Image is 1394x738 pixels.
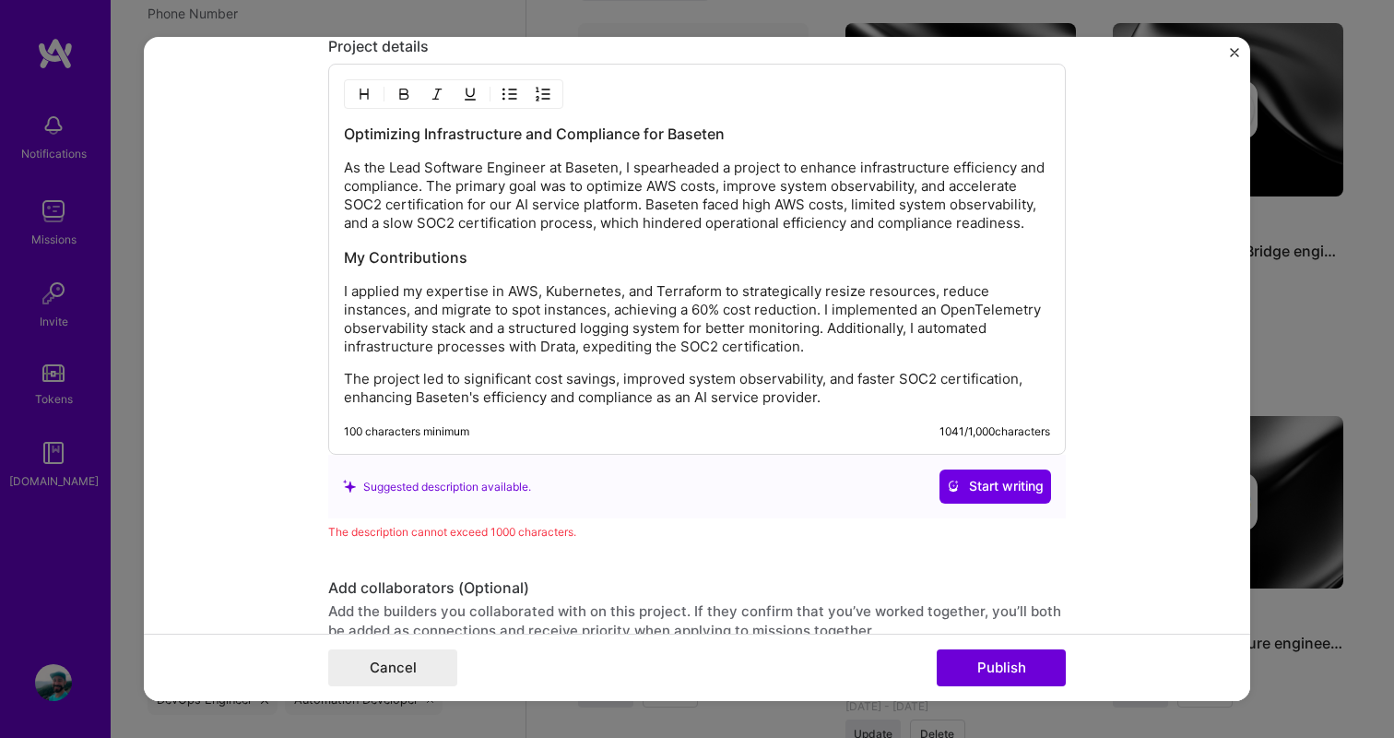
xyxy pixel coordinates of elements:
[343,477,531,496] div: Suggested description available.
[947,477,1044,495] span: Start writing
[328,37,1066,56] div: Project details
[463,87,478,101] img: Underline
[430,87,444,101] img: Italic
[343,480,356,493] i: icon SuggestedTeams
[357,87,372,101] img: Heading
[344,124,1050,144] h3: Optimizing Infrastructure and Compliance for Baseten
[502,87,517,101] img: UL
[328,522,1066,542] div: The description cannot exceed 1000 characters.
[490,83,490,105] img: Divider
[328,578,1066,598] div: Add collaborators (Optional)
[939,424,1050,439] div: 1041 / 1,000 characters
[344,424,469,439] div: 100 characters minimum
[328,601,1066,640] div: Add the builders you collaborated with on this project. If they confirm that you’ve worked togeth...
[536,87,550,101] img: OL
[396,87,411,101] img: Bold
[947,480,960,493] i: icon CrystalBallWhite
[1230,48,1239,67] button: Close
[344,282,1050,356] p: I applied my expertise in AWS, Kubernetes, and Terraform to strategically resize resources, reduc...
[937,649,1066,686] button: Publish
[344,159,1050,232] p: As the Lead Software Engineer at Baseten, I spearheaded a project to enhance infrastructure effic...
[344,370,1050,407] p: The project led to significant cost savings, improved system observability, and faster SOC2 certi...
[344,247,1050,268] h3: My Contributions
[384,83,384,105] img: Divider
[939,470,1051,503] button: Start writing
[328,649,457,686] button: Cancel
